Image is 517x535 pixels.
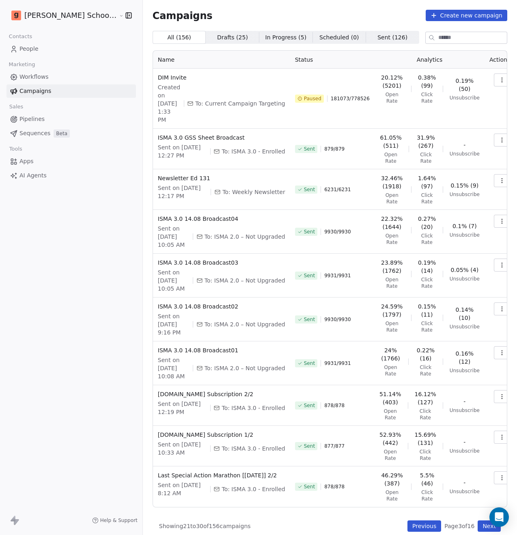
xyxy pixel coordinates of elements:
span: 878 / 878 [324,483,345,490]
span: Sent on [DATE] 12:27 PM [158,143,207,160]
span: Contacts [5,30,36,43]
span: Open Rate [379,408,401,421]
span: Sent on [DATE] 8:12 AM [158,481,207,497]
span: 6231 / 6231 [324,186,351,193]
span: 877 / 877 [324,443,345,449]
span: Tools [6,143,26,155]
span: Unsubscribe [450,407,480,414]
span: To: Current Campaign Targeting [195,99,285,108]
span: Open Rate [379,489,405,502]
span: 0.16% (12) [450,349,480,366]
a: Apps [6,155,136,168]
span: Open Rate [379,364,402,377]
span: Sent [304,402,315,409]
a: Pipelines [6,112,136,126]
span: 5.5% (46) [418,471,436,488]
span: Unsubscribe [450,232,480,238]
span: Sent [304,316,315,323]
span: AI Agents [19,171,47,180]
span: Open Rate [379,320,405,333]
span: 22.32% (1644) [379,215,405,231]
span: Unsubscribe [450,488,480,495]
span: 0.1% (7) [452,222,477,230]
span: 61.05% (511) [379,134,402,150]
span: DIM Invite [158,73,285,82]
span: Page 3 of 16 [444,522,474,530]
img: Goela%20School%20Logos%20(4).png [11,11,21,20]
span: To: ISMA 2.0 – Not Upgraded [205,276,285,285]
span: 0.19% (14) [418,259,436,275]
span: 0.19% (50) [450,77,480,93]
span: Sent [304,360,315,367]
div: Open Intercom Messenger [489,507,509,527]
span: To: ISMA 2.0 – Not Upgraded [205,364,285,372]
a: Help & Support [92,517,138,524]
span: To: ISMA 3.0 - Enrolled [222,485,285,493]
span: To: ISMA 3.0 - Enrolled [222,404,285,412]
span: Click Rate [415,364,436,377]
span: Sequences [19,129,50,138]
span: Apps [19,157,34,166]
span: Sent on [DATE] 10:05 AM [158,224,190,249]
span: To: ISMA 2.0 – Not Upgraded [205,233,285,241]
th: Status [290,51,375,69]
span: 23.89% (1762) [379,259,405,275]
span: Help & Support [100,517,138,524]
span: 52.93% (442) [379,431,401,447]
span: ISMA 3.0 14.08 Broadcast03 [158,259,285,267]
span: To: ISMA 2.0 – Not Upgraded [205,320,285,328]
span: Sent [304,443,315,449]
span: Unsubscribe [450,324,480,330]
span: Click Rate [418,91,436,104]
span: Sent on [DATE] 12:19 PM [158,400,207,416]
span: Sent [304,146,315,152]
span: Last Special Action Marathon [[DATE]] 2/2 [158,471,285,479]
th: Name [153,51,290,69]
span: 879 / 879 [324,146,345,152]
a: People [6,42,136,56]
span: Unsubscribe [450,448,480,454]
span: Click Rate [418,489,436,502]
a: Workflows [6,70,136,84]
span: Paused [304,95,321,102]
span: 24.59% (1797) [379,302,405,319]
button: [PERSON_NAME] School of Finance LLP [10,9,113,22]
span: 878 / 878 [324,402,345,409]
span: - [463,141,465,149]
span: ISMA 3.0 GSS Sheet Broadcast [158,134,285,142]
span: To: Weekly Newsletter [222,188,285,196]
span: ISMA 3.0 14.08 Broadcast02 [158,302,285,311]
span: Created on [DATE] 1:33 PM [158,83,181,124]
span: Unsubscribe [450,95,480,101]
span: Sent [304,186,315,193]
span: Click Rate [418,192,436,205]
span: Sent on [DATE] 12:17 PM [158,184,208,200]
span: 51.14% (403) [379,390,401,406]
span: Open Rate [379,91,405,104]
span: Click Rate [418,320,436,333]
span: Unsubscribe [450,191,480,198]
button: Previous [407,520,441,532]
span: Campaigns [153,10,213,21]
span: Pipelines [19,115,45,123]
span: Sent on [DATE] 10:05 AM [158,268,190,293]
span: Marketing [5,58,39,71]
span: ISMA 3.0 14.08 Broadcast04 [158,215,285,223]
span: Open Rate [379,151,402,164]
span: - [463,479,465,487]
span: 9930 / 9930 [324,316,351,323]
span: Campaigns [19,87,51,95]
span: Unsubscribe [450,367,480,374]
span: Sent on [DATE] 10:08 AM [158,356,190,380]
a: Campaigns [6,84,136,98]
span: 16.12% (127) [414,390,436,406]
a: AI Agents [6,169,136,182]
span: Click Rate [414,408,436,421]
span: 0.22% (16) [415,346,436,362]
span: Sent on [DATE] 9:16 PM [158,312,190,337]
span: Open Rate [379,192,405,205]
span: 0.38% (99) [418,73,436,90]
span: Sent [304,229,315,235]
span: Drafts ( 25 ) [217,33,248,42]
span: 32.46% (1918) [379,174,405,190]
